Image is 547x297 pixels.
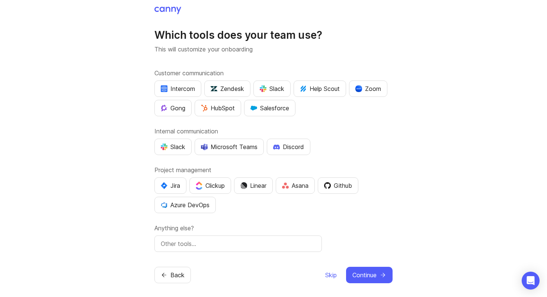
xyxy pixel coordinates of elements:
img: xLHbn3khTPgAAAABJRU5ErkJggg== [355,85,362,92]
label: Project management [154,165,393,174]
button: Jira [154,177,186,194]
button: Skip [325,267,337,283]
button: Continue [346,267,393,283]
label: Anything else? [154,224,393,233]
button: Gong [154,100,192,116]
img: WIAAAAASUVORK5CYII= [161,143,167,150]
img: qKnp5cUisfhcFQGr1t296B61Fm0WkUVwBZaiVE4uNRmEGBFetJMz8xGrgPHqF1mLDIG816Xx6Jz26AFmkmT0yuOpRCAR7zRpG... [161,105,167,111]
p: This will customize your onboarding [154,45,393,54]
div: Intercom [161,84,195,93]
div: Clickup [196,181,225,190]
button: Salesforce [244,100,295,116]
button: Zoom [349,80,387,97]
img: +iLplPsjzba05dttzK064pds+5E5wZnCVbuGoLvBrYdmEPrXTzGo7zG60bLEREEjvOjaG9Saez5xsOEAbxBwOP6dkea84XY9O... [273,144,280,149]
img: GKxMRLiRsgdWqxrdBeWfGK5kaZ2alx1WifDSa2kSTsK6wyJURKhUuPoQRYzjholVGzT2A2owx2gHwZoyZHHCYJ8YNOAZj3DSg... [250,105,257,111]
button: Slack [253,80,291,97]
img: 0D3hMmx1Qy4j6AAAAAElFTkSuQmCC [324,182,331,189]
button: Asana [276,177,315,194]
button: Zendesk [204,80,250,97]
span: Back [170,271,185,279]
div: Jira [161,181,180,190]
button: Linear [234,177,273,194]
div: HubSpot [201,104,235,113]
div: Slack [161,142,185,151]
div: Asana [282,181,308,190]
div: Open Intercom Messenger [522,272,540,290]
h1: Which tools does your team use? [154,28,393,42]
button: Clickup [189,177,231,194]
span: Continue [352,271,377,279]
label: Customer communication [154,69,393,78]
button: Microsoft Teams [195,139,264,155]
img: G+3M5qq2es1si5SaumCnMN47tP1CvAZneIVX5dcx+oz+ZLhv4kfP9DwAAAABJRU5ErkJggg== [201,105,208,111]
img: Dm50RERGQWO2Ei1WzHVviWZlaLVriU9uRN6E+tIr91ebaDbMKKPDpFbssSuEG21dcGXkrKsuOVPwCeFJSFAIOxgiKgL2sFHRe... [240,182,247,189]
div: Azure DevOps [161,200,209,209]
img: j83v6vj1tgY2AAAAABJRU5ErkJggg== [196,181,202,189]
label: Internal communication [154,127,393,136]
button: Discord [267,139,310,155]
button: Intercom [154,80,201,97]
div: Discord [273,142,304,151]
button: Back [154,267,191,283]
button: HubSpot [195,100,241,116]
div: Zoom [355,84,381,93]
div: Linear [240,181,266,190]
img: WIAAAAASUVORK5CYII= [260,85,266,92]
div: Github [324,181,352,190]
div: Slack [260,84,284,93]
span: Skip [325,271,337,279]
div: Help Scout [300,84,340,93]
img: D0GypeOpROL5AAAAAElFTkSuQmCC [201,143,208,150]
div: Zendesk [211,84,244,93]
button: Help Scout [294,80,346,97]
img: svg+xml;base64,PHN2ZyB4bWxucz0iaHR0cDovL3d3dy53My5vcmcvMjAwMC9zdmciIHZpZXdCb3g9IjAgMCA0MC4zNDMgND... [161,182,167,189]
button: Github [318,177,358,194]
img: eRR1duPH6fQxdnSV9IruPjCimau6md0HxlPR81SIPROHX1VjYjAN9a41AAAAAElFTkSuQmCC [161,85,167,92]
input: Other tools… [161,239,316,248]
img: YKcwp4sHBXAAAAAElFTkSuQmCC [161,202,167,208]
img: kV1LT1TqjqNHPtRK7+FoaplE1qRq1yqhg056Z8K5Oc6xxgIuf0oNQ9LelJqbcyPisAf0C9LDpX5UIuAAAAAElFTkSuQmCC [300,85,307,92]
div: Microsoft Teams [201,142,257,151]
img: UniZRqrCPz6BHUWevMzgDJ1FW4xaGg2egd7Chm8uY0Al1hkDyjqDa8Lkk0kDEdqKkBok+T4wfoD0P0o6UMciQ8AAAAASUVORK... [211,85,217,92]
div: Gong [161,104,185,113]
img: Canny Home [154,7,181,14]
div: Salesforce [250,104,289,113]
button: Azure DevOps [154,197,216,213]
button: Slack [154,139,192,155]
img: Rf5nOJ4Qh9Y9HAAAAAElFTkSuQmCC [282,183,289,189]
